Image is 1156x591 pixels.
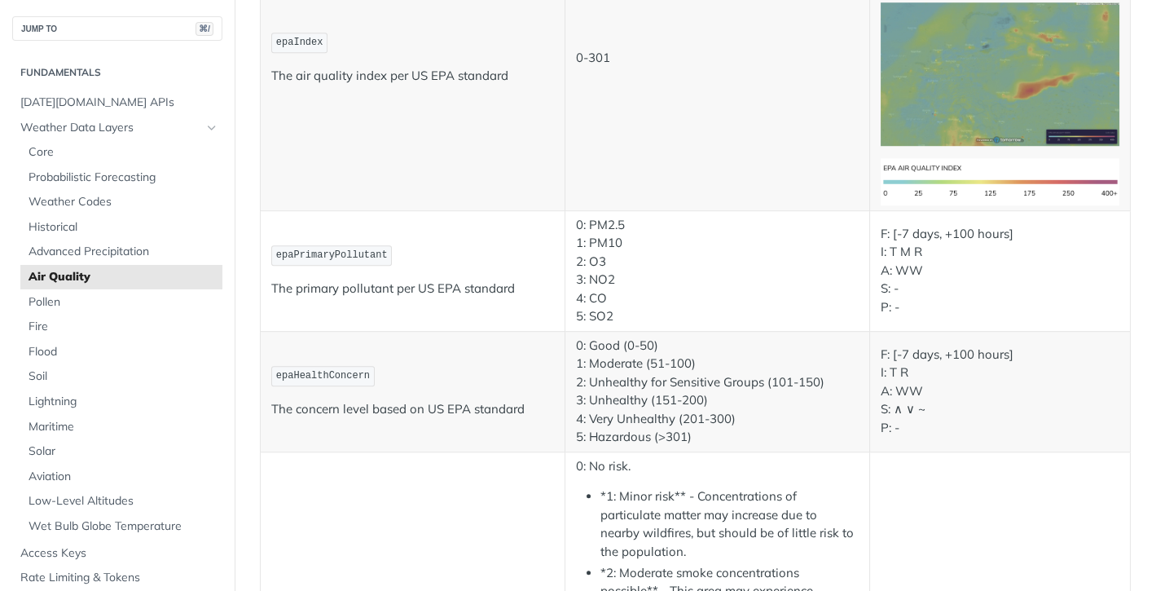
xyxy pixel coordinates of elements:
a: Weather Data LayersHide subpages for Weather Data Layers [12,116,222,140]
a: [DATE][DOMAIN_NAME] APIs [12,90,222,115]
p: F: [-7 days, +100 hours] I: T M R A: WW S: - P: - [881,225,1119,317]
span: epaPrimaryPollutant [276,249,388,261]
span: ⌘/ [196,22,213,36]
p: 0: No risk. [576,457,859,476]
a: Solar [20,439,222,464]
span: Advanced Precipitation [29,244,218,260]
a: Core [20,140,222,165]
p: 0: PM2.5 1: PM10 2: O3 3: NO2 4: CO 5: SO2 [576,216,859,326]
span: Core [29,144,218,161]
span: Historical [29,219,218,236]
span: Weather Data Layers [20,120,201,136]
p: The primary pollutant per US EPA standard [271,280,554,298]
li: *1: Minor risk** - Concentrations of particulate matter may increase due to nearby wildfires, but... [600,487,859,561]
span: Fire [29,319,218,335]
span: Solar [29,443,218,460]
a: Fire [20,315,222,339]
a: Probabilistic Forecasting [20,165,222,190]
span: Rate Limiting & Tokens [20,570,218,586]
span: Probabilistic Forecasting [29,170,218,186]
a: Lightning [20,390,222,414]
span: [DATE][DOMAIN_NAME] APIs [20,95,218,111]
span: Weather Codes [29,194,218,210]
span: Air Quality [29,269,218,285]
span: Low-Level Altitudes [29,493,218,509]
span: Access Keys [20,545,218,562]
p: 0: Good (0-50) 1: Moderate (51-100) 2: Unhealthy for Sensitive Groups (101-150) 3: Unhealthy (151... [576,337,859,447]
a: Historical [20,215,222,240]
span: Soil [29,368,218,385]
span: Lightning [29,394,218,410]
a: Aviation [20,465,222,489]
h2: Fundamentals [12,65,222,80]
button: Hide subpages for Weather Data Layers [205,121,218,135]
p: The air quality index per US EPA standard [271,67,554,86]
p: The concern level based on US EPA standard [271,400,554,419]
span: Expand image [881,172,1119,187]
p: 0-301 [576,49,859,68]
span: epaIndex [276,37,323,48]
p: F: [-7 days, +100 hours] I: T R A: WW S: ∧ ∨ ~ P: - [881,346,1119,438]
img: us_nowcast_aqi [881,2,1119,146]
a: Advanced Precipitation [20,240,222,264]
a: Weather Codes [20,190,222,214]
span: Expand image [881,65,1119,81]
a: Maritime [20,415,222,439]
a: Pollen [20,290,222,315]
a: Wet Bulb Globe Temperature [20,514,222,539]
a: Soil [20,364,222,389]
a: Access Keys [12,541,222,566]
a: Rate Limiting & Tokens [12,566,222,590]
a: Low-Level Altitudes [20,489,222,514]
span: Pollen [29,294,218,311]
span: Aviation [29,469,218,485]
a: Air Quality [20,265,222,289]
a: Flood [20,340,222,364]
span: Wet Bulb Globe Temperature [29,518,218,535]
img: us_nowcast_aqi [881,158,1119,205]
span: Maritime [29,419,218,435]
span: Flood [29,344,218,360]
span: epaHealthConcern [276,370,370,382]
button: JUMP TO⌘/ [12,16,222,41]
